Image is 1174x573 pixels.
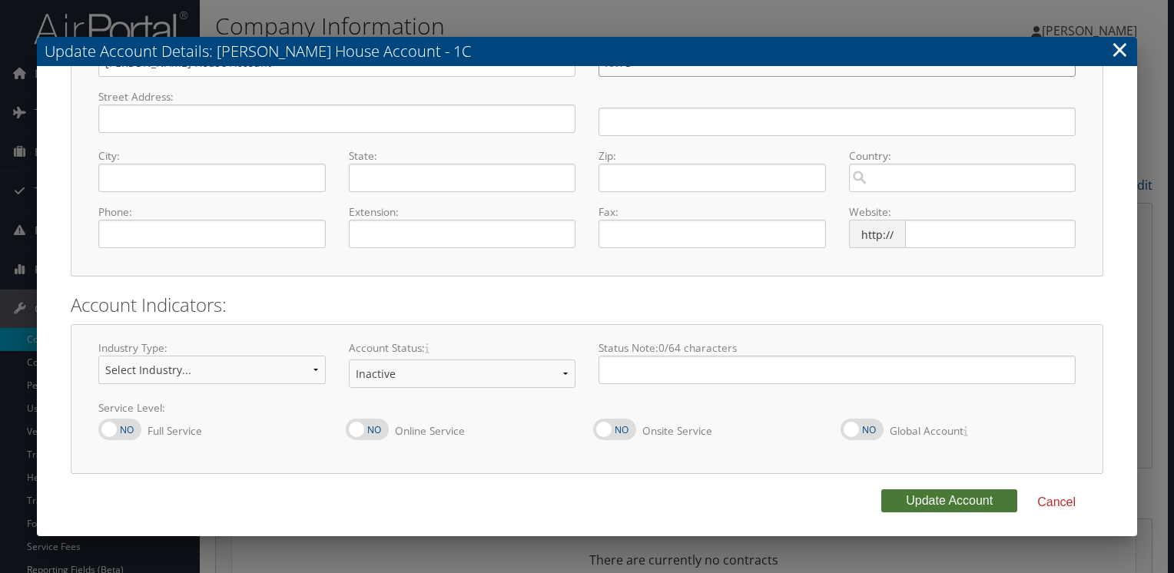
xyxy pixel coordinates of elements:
label: Full Service [141,416,202,445]
label: Fax: [599,204,826,220]
label: Account Status: [349,340,576,356]
button: Update Account [881,489,1017,512]
a: × [1111,34,1129,65]
label: Online Service [389,416,465,445]
label: Extension: [349,204,576,220]
label: Global Account [884,416,967,445]
h2: Account Indicators: [71,292,1103,318]
button: Cancel [1025,489,1088,515]
label: Street Address: [98,89,575,104]
label: Phone: [98,204,326,220]
label: Onsite Service [636,416,712,445]
label: Country: [849,148,1076,164]
label: State: [349,148,576,164]
label: Website: [849,204,1076,220]
span: http:// [849,220,906,248]
h3: Update Account Details: [PERSON_NAME] House Account - 1C [37,37,1137,66]
label: Industry Type: [98,340,326,356]
label: Status Note: 0 /64 characters [599,340,1076,356]
label: Service Level: [98,400,1076,416]
label: City: [98,148,326,164]
label: Zip: [599,148,826,164]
